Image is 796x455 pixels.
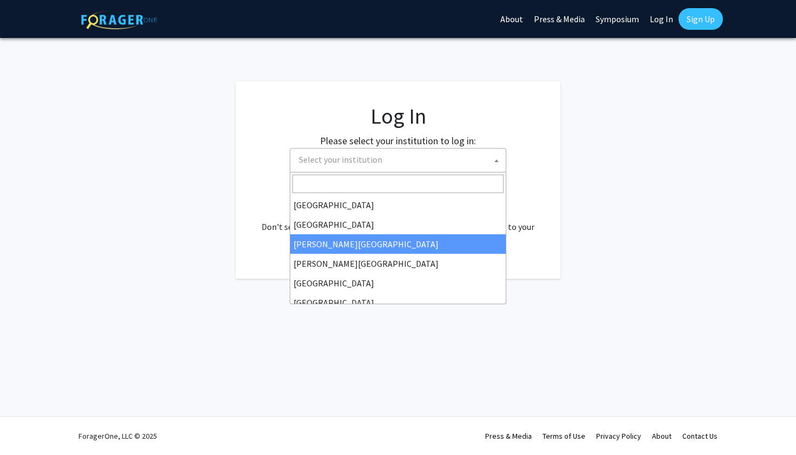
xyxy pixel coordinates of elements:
[290,254,506,273] li: [PERSON_NAME][GEOGRAPHIC_DATA]
[682,431,717,441] a: Contact Us
[81,10,157,29] img: ForagerOne Logo
[290,215,506,234] li: [GEOGRAPHIC_DATA]
[290,234,506,254] li: [PERSON_NAME][GEOGRAPHIC_DATA]
[290,273,506,293] li: [GEOGRAPHIC_DATA]
[543,431,585,441] a: Terms of Use
[652,431,671,441] a: About
[320,133,476,148] label: Please select your institution to log in:
[290,293,506,312] li: [GEOGRAPHIC_DATA]
[485,431,532,441] a: Press & Media
[596,431,641,441] a: Privacy Policy
[299,154,382,165] span: Select your institution
[290,195,506,215] li: [GEOGRAPHIC_DATA]
[295,149,506,171] span: Select your institution
[292,175,504,193] input: Search
[8,406,46,447] iframe: Chat
[257,194,539,246] div: No account? . Don't see your institution? about bringing ForagerOne to your institution.
[79,417,157,455] div: ForagerOne, LLC © 2025
[678,8,723,30] a: Sign Up
[290,148,506,172] span: Select your institution
[257,103,539,129] h1: Log In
